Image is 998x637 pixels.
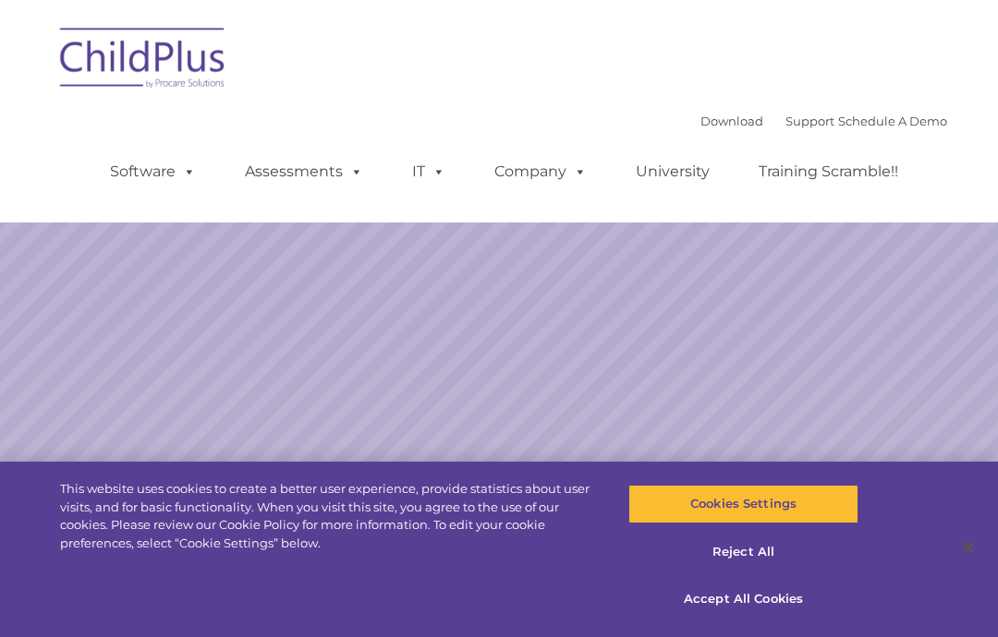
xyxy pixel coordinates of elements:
[785,114,834,128] a: Support
[394,153,464,190] a: IT
[476,153,605,190] a: Company
[700,114,763,128] a: Download
[617,153,728,190] a: University
[628,580,858,619] button: Accept All Cookies
[740,153,917,190] a: Training Scramble!!
[60,480,599,552] div: This website uses cookies to create a better user experience, provide statistics about user visit...
[91,153,214,190] a: Software
[51,15,236,107] img: ChildPlus by Procare Solutions
[628,485,858,523] button: Cookies Settings
[226,153,382,190] a: Assessments
[838,114,947,128] a: Schedule A Demo
[628,533,858,571] button: Reject All
[700,114,947,128] font: |
[948,527,989,568] button: Close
